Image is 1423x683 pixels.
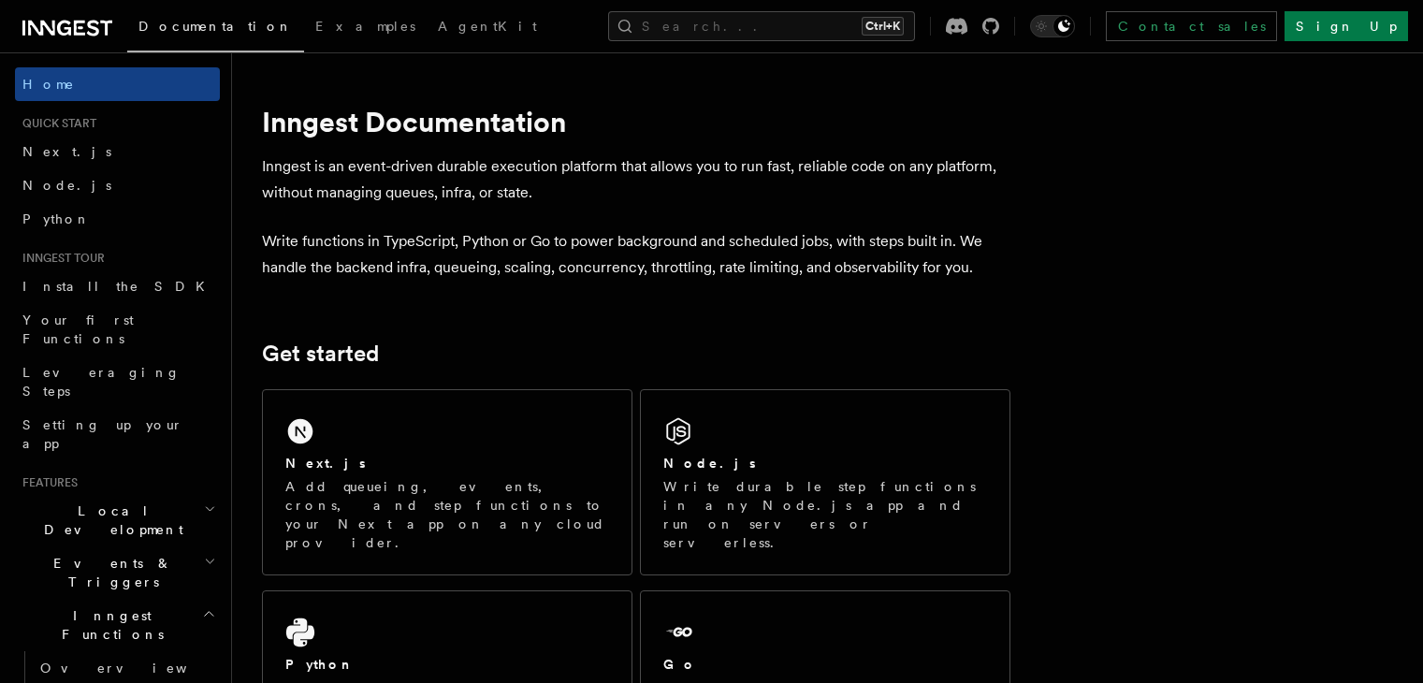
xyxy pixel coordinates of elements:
[15,356,220,408] a: Leveraging Steps
[15,303,220,356] a: Your first Functions
[262,105,1010,138] h1: Inngest Documentation
[138,19,293,34] span: Documentation
[315,19,415,34] span: Examples
[663,477,987,552] p: Write durable step functions in any Node.js app and run on servers or serverless.
[285,655,355,674] h2: Python
[22,312,134,346] span: Your first Functions
[15,546,220,599] button: Events & Triggers
[15,475,78,490] span: Features
[127,6,304,52] a: Documentation
[304,6,427,51] a: Examples
[15,135,220,168] a: Next.js
[22,144,111,159] span: Next.js
[22,365,181,399] span: Leveraging Steps
[15,168,220,202] a: Node.js
[15,408,220,460] a: Setting up your app
[22,75,75,94] span: Home
[22,178,111,193] span: Node.js
[1285,11,1408,41] a: Sign Up
[22,279,216,294] span: Install the SDK
[438,19,537,34] span: AgentKit
[22,211,91,226] span: Python
[15,116,96,131] span: Quick start
[262,389,632,575] a: Next.jsAdd queueing, events, crons, and step functions to your Next app on any cloud provider.
[15,251,105,266] span: Inngest tour
[1106,11,1277,41] a: Contact sales
[427,6,548,51] a: AgentKit
[15,554,204,591] span: Events & Triggers
[663,655,697,674] h2: Go
[262,341,379,367] a: Get started
[608,11,915,41] button: Search...Ctrl+K
[1030,15,1075,37] button: Toggle dark mode
[40,661,233,676] span: Overview
[640,389,1010,575] a: Node.jsWrite durable step functions in any Node.js app and run on servers or serverless.
[862,17,904,36] kbd: Ctrl+K
[15,599,220,651] button: Inngest Functions
[15,202,220,236] a: Python
[15,67,220,101] a: Home
[262,228,1010,281] p: Write functions in TypeScript, Python or Go to power background and scheduled jobs, with steps bu...
[663,454,756,472] h2: Node.js
[22,417,183,451] span: Setting up your app
[15,269,220,303] a: Install the SDK
[15,494,220,546] button: Local Development
[15,606,202,644] span: Inngest Functions
[285,454,366,472] h2: Next.js
[285,477,609,552] p: Add queueing, events, crons, and step functions to your Next app on any cloud provider.
[15,501,204,539] span: Local Development
[262,153,1010,206] p: Inngest is an event-driven durable execution platform that allows you to run fast, reliable code ...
